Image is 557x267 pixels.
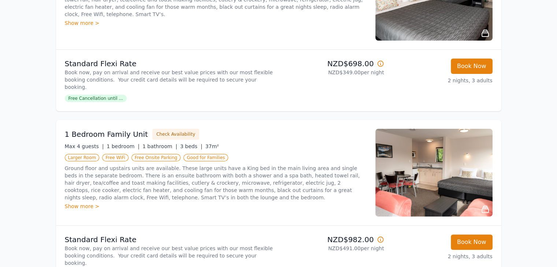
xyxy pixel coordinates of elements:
p: Standard Flexi Rate [65,59,276,69]
p: NZD$982.00 [282,234,384,245]
p: NZD$349.00 per night [282,69,384,76]
p: Standard Flexi Rate [65,234,276,245]
div: Show more > [65,19,367,27]
span: Larger Room [65,154,100,161]
span: Max 4 guests | [65,143,104,149]
span: 1 bathroom | [142,143,177,149]
span: 1 bedroom | [107,143,140,149]
p: Book now, pay on arrival and receive our best value prices with our most flexible booking conditi... [65,245,276,267]
p: 2 nights, 3 adults [390,77,493,84]
div: Show more > [65,203,367,210]
span: Free Onsite Parking [131,154,181,161]
p: NZD$698.00 [282,59,384,69]
span: Free WiFi [102,154,129,161]
button: Book Now [451,59,493,74]
p: NZD$491.00 per night [282,245,384,252]
p: Book now, pay on arrival and receive our best value prices with our most flexible booking conditi... [65,69,276,91]
span: 3 beds | [180,143,203,149]
button: Book Now [451,234,493,250]
button: Check Availability [152,129,199,140]
p: 2 nights, 3 adults [390,253,493,260]
span: Good for Families [183,154,228,161]
span: Free Cancellation until ... [65,95,127,102]
p: Ground floor and upstairs units are available. These large units have a King bed in the main livi... [65,165,367,201]
h3: 1 Bedroom Family Unit [65,129,148,139]
span: 37m² [205,143,219,149]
